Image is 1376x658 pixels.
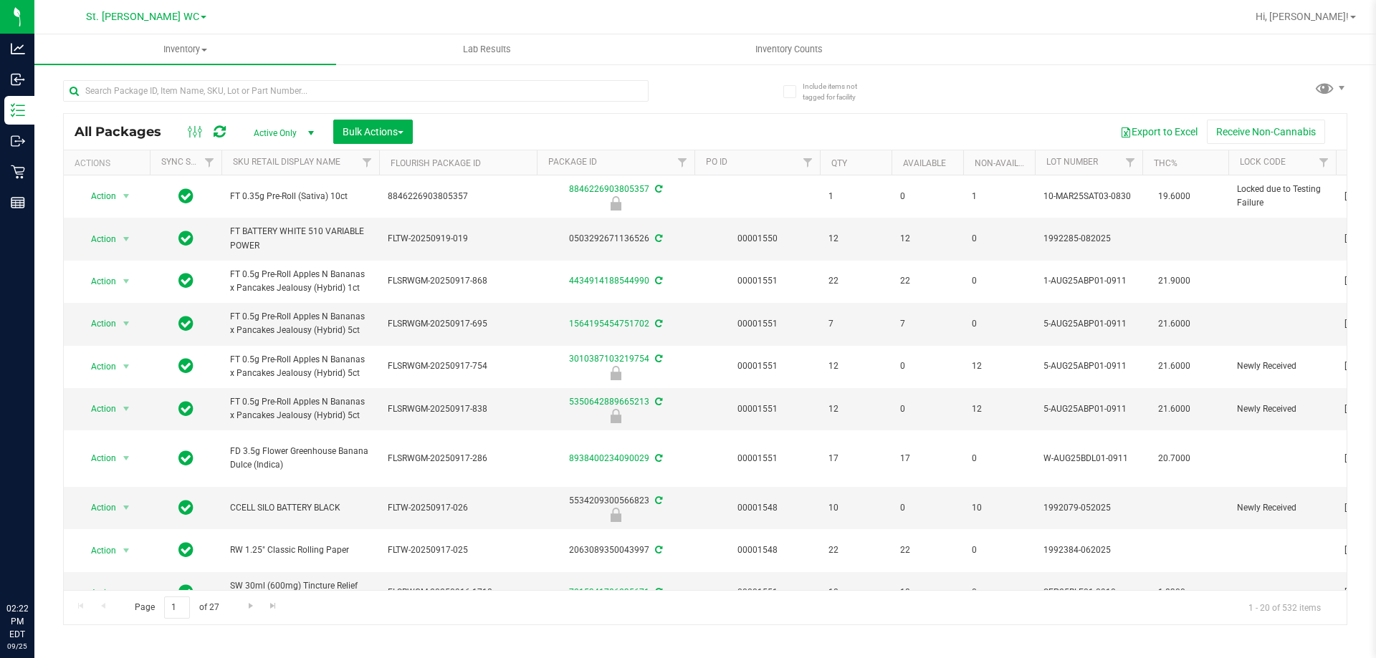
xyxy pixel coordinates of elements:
span: select [118,583,135,603]
span: Hi, [PERSON_NAME]! [1256,11,1349,22]
span: 12 [828,402,883,416]
a: THC% [1154,158,1177,168]
span: 10 [828,501,883,515]
a: Filter [1119,150,1142,175]
span: 12 [972,402,1026,416]
span: FT 0.5g Pre-Roll Apples N Bananas x Pancakes Jealousy (Hybrid) 5ct [230,353,371,380]
input: Search Package ID, Item Name, SKU, Lot or Part Number... [63,80,649,102]
span: 0 [900,359,955,373]
span: FT 0.5g Pre-Roll Apples N Bananas x Pancakes Jealousy (Hybrid) 5ct [230,310,371,337]
a: 3010387103219754 [569,354,649,364]
inline-svg: Outbound [11,134,25,148]
a: Qty [831,158,847,168]
div: 2063089350043997 [535,543,697,557]
span: 5-AUG25ABP01-0911 [1043,359,1134,373]
span: 17 [900,452,955,465]
span: Page of 27 [123,596,231,619]
span: FLSRWGM-20250917-286 [388,452,528,465]
span: Newly Received [1237,359,1327,373]
span: CCELL SILO BATTERY BLACK [230,501,371,515]
span: RW 1.25" Classic Rolling Paper [230,543,371,557]
span: 22 [828,543,883,557]
span: select [118,186,135,206]
span: FLTW-20250917-025 [388,543,528,557]
span: In Sync [178,356,193,376]
span: Action [78,271,117,291]
span: Sync from Compliance System [653,587,662,597]
a: Filter [355,150,379,175]
p: 09/25 [6,641,28,652]
a: 00001551 [737,587,778,597]
span: Sync from Compliance System [653,397,662,407]
span: 22 [900,543,955,557]
span: 5-AUG25ABP01-0911 [1043,402,1134,416]
div: Newly Received [535,508,697,522]
span: In Sync [178,582,193,602]
a: Available [903,158,946,168]
span: select [118,399,135,419]
span: 21.9000 [1151,271,1198,291]
span: Sync from Compliance System [653,354,662,364]
span: 0 [972,232,1026,246]
a: 00001548 [737,503,778,513]
span: 1992384-062025 [1043,543,1134,557]
span: W-AUG25BDL01-0911 [1043,452,1134,465]
span: SEP25RLF01-0910 [1043,586,1134,599]
span: 1 - 20 of 532 items [1237,596,1332,618]
span: FD 3.5g Flower Greenhouse Banana Dulce (Indica) [230,445,371,472]
a: 00001551 [737,361,778,371]
span: FLTW-20250919-019 [388,232,528,246]
span: Sync from Compliance System [653,495,662,505]
a: Filter [198,150,221,175]
span: 7 [828,317,883,331]
inline-svg: Inbound [11,72,25,87]
span: In Sync [178,271,193,291]
div: 0503292671136526 [535,232,697,246]
a: 8938400234090029 [569,453,649,463]
inline-svg: Analytics [11,42,25,56]
span: 17 [828,452,883,465]
span: FLSRWGM-20250917-754 [388,359,528,373]
a: 00001551 [737,276,778,286]
span: 1992079-052025 [1043,501,1134,515]
span: 0 [972,452,1026,465]
span: 5-AUG25ABP01-0911 [1043,317,1134,331]
span: Action [78,541,117,561]
span: Sync from Compliance System [653,545,662,555]
a: Inventory Counts [638,34,940,64]
span: FLSRWGM-20250917-838 [388,402,528,416]
span: FLSRWGM-20250917-868 [388,274,528,288]
span: Action [78,186,117,206]
span: 12 [828,232,883,246]
span: 0 [900,501,955,515]
a: 00001548 [737,545,778,555]
span: select [118,357,135,377]
a: Lot Number [1046,157,1098,167]
a: 8846226903805357 [569,184,649,194]
span: 22 [900,274,955,288]
inline-svg: Inventory [11,103,25,117]
span: Sync from Compliance System [653,233,662,243]
a: Lab Results [336,34,638,64]
span: FLTW-20250917-026 [388,501,528,515]
span: Action [78,399,117,419]
div: Newly Received [535,366,697,380]
span: 0 [972,543,1026,557]
a: Lock Code [1240,157,1286,167]
a: 7215341786235671 [569,587,649,597]
span: 10-MAR25SAT03-0830 [1043,190,1134,203]
a: 5350642889665213 [569,397,649,407]
a: 1564195454751702 [569,319,649,329]
div: 5534209300566823 [535,494,697,522]
span: 1 [972,190,1026,203]
button: Export to Excel [1111,120,1207,144]
span: Newly Received [1237,501,1327,515]
inline-svg: Reports [11,195,25,210]
a: PO ID [706,157,727,167]
span: In Sync [178,399,193,419]
div: Newly Received [535,409,697,423]
p: 02:22 PM EDT [6,602,28,641]
span: select [118,314,135,334]
span: 21.6000 [1151,314,1198,334]
a: Sku Retail Display Name [233,157,340,167]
